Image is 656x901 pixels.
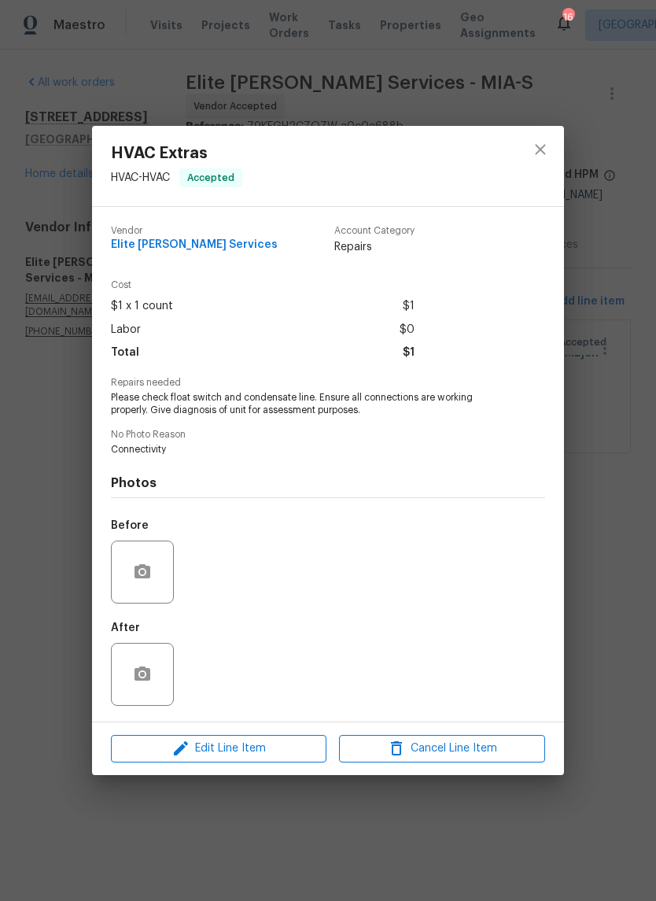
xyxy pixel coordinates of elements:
span: $1 [403,342,415,364]
span: Repairs needed [111,378,545,388]
span: $1 x 1 count [111,295,173,318]
button: Edit Line Item [111,735,326,763]
span: Edit Line Item [116,739,322,759]
button: close [521,131,559,168]
span: Cancel Line Item [344,739,540,759]
span: Please check float switch and condensate line. Ensure all connections are working properly. Give ... [111,391,502,418]
h5: After [111,622,140,633]
h4: Photos [111,475,545,491]
span: Accepted [181,170,241,186]
span: Total [111,342,139,364]
span: Repairs [334,239,415,255]
span: $0 [400,319,415,342]
span: Connectivity [111,443,502,456]
h5: Before [111,520,149,531]
span: HVAC - HVAC [111,172,170,183]
span: HVAC Extras [111,145,242,162]
span: Cost [111,280,415,290]
span: Labor [111,319,141,342]
span: Vendor [111,226,278,236]
div: 16 [562,9,573,25]
span: Elite [PERSON_NAME] Services [111,239,278,251]
span: No Photo Reason [111,430,545,440]
button: Cancel Line Item [339,735,545,763]
span: $1 [403,295,415,318]
span: Account Category [334,226,415,236]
